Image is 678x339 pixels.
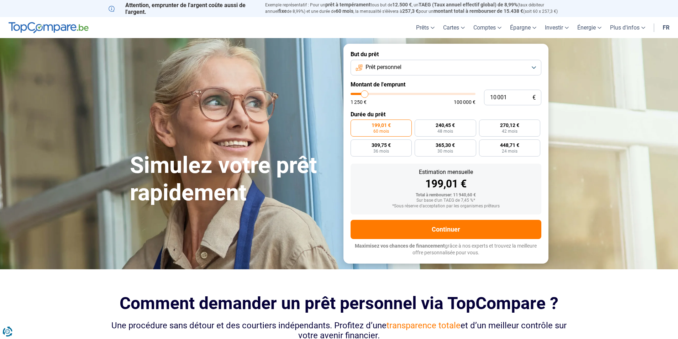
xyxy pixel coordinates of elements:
label: Montant de l'emprunt [351,81,541,88]
span: 36 mois [373,149,389,153]
span: 365,30 € [436,143,455,148]
span: 60 mois [336,8,353,14]
span: 257,3 € [402,8,419,14]
a: Prêts [412,17,439,38]
h1: Simulez votre prêt rapidement [130,152,335,207]
span: prêt à tempérament [325,2,370,7]
h2: Comment demander un prêt personnel via TopCompare ? [109,293,570,313]
span: 48 mois [437,129,453,133]
a: Comptes [469,17,506,38]
a: Épargne [506,17,541,38]
span: 448,71 € [500,143,519,148]
button: Continuer [351,220,541,239]
p: Exemple représentatif : Pour un tous but de , un (taux débiteur annuel de 8,99%) et une durée de ... [265,2,570,15]
span: € [532,95,536,101]
div: Total à rembourser: 11 940,60 € [356,193,536,198]
span: 240,45 € [436,123,455,128]
label: But du prêt [351,51,541,58]
span: 42 mois [502,129,517,133]
a: Cartes [439,17,469,38]
div: Estimation mensuelle [356,169,536,175]
span: 100 000 € [454,100,475,105]
a: Plus d'infos [606,17,650,38]
a: Énergie [573,17,606,38]
span: 12.500 € [392,2,412,7]
a: fr [658,17,674,38]
span: 60 mois [373,129,389,133]
div: Sur base d'un TAEG de 7,45 %* [356,198,536,203]
img: TopCompare [9,22,89,33]
span: montant total à rembourser de 15.438 € [433,8,523,14]
label: Durée du prêt [351,111,541,118]
span: 1 250 € [351,100,367,105]
p: grâce à nos experts et trouvez la meilleure offre personnalisée pour vous. [351,243,541,256]
span: 309,75 € [372,143,391,148]
span: fixe [278,8,287,14]
div: 199,01 € [356,179,536,189]
button: Prêt personnel [351,60,541,75]
span: 24 mois [502,149,517,153]
p: Attention, emprunter de l'argent coûte aussi de l'argent. [109,2,257,15]
a: Investir [541,17,573,38]
div: *Sous réserve d'acceptation par les organismes prêteurs [356,204,536,209]
span: Prêt personnel [366,63,401,71]
span: Maximisez vos chances de financement [355,243,445,249]
span: 199,01 € [372,123,391,128]
span: 270,12 € [500,123,519,128]
span: 30 mois [437,149,453,153]
span: TAEG (Taux annuel effectif global) de 8,99% [419,2,517,7]
span: transparence totale [387,321,461,330]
